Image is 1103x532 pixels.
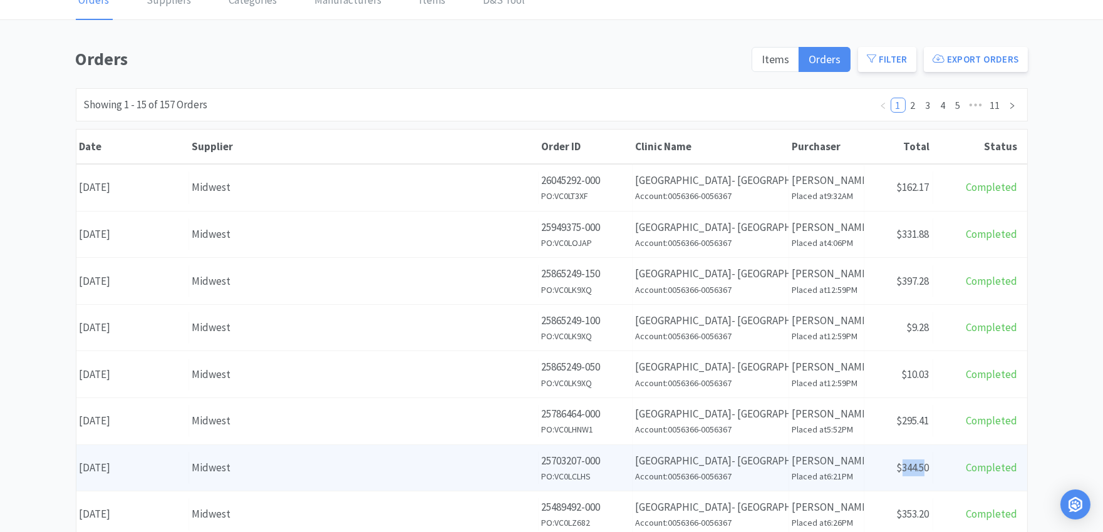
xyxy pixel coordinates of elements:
[951,98,966,113] li: 5
[636,265,785,282] p: [GEOGRAPHIC_DATA]- [GEOGRAPHIC_DATA]
[792,265,861,282] p: [PERSON_NAME]
[966,98,986,113] span: •••
[951,98,965,112] a: 5
[906,98,920,112] a: 2
[936,98,950,112] a: 4
[542,406,629,422] p: 25786464-000
[792,359,861,376] p: [PERSON_NAME]
[636,312,785,329] p: [GEOGRAPHIC_DATA]- [GEOGRAPHIC_DATA]
[76,452,189,484] div: [DATE]
[966,507,1018,521] span: Completed
[792,516,861,529] h6: Placed at 6:26PM
[936,98,951,113] li: 4
[762,52,789,66] span: Items
[542,283,629,297] h6: PO: VC0LK9XQ
[636,219,785,236] p: [GEOGRAPHIC_DATA]- [GEOGRAPHIC_DATA]
[192,140,536,153] div: Supplier
[966,367,1018,381] span: Completed
[76,265,189,297] div: [DATE]
[966,98,986,113] li: Next 5 Pages
[192,366,535,383] div: Midwest
[542,172,629,189] p: 26045292-000
[966,461,1018,474] span: Completed
[636,376,785,390] h6: Account: 0056366-0056367
[542,376,629,390] h6: PO: VC0LK9XQ
[792,140,861,153] div: Purchaser
[192,459,535,476] div: Midwest
[986,98,1004,112] a: 11
[792,172,861,189] p: [PERSON_NAME]
[792,283,861,297] h6: Placed at 12:59PM
[192,412,535,429] div: Midwest
[921,98,936,113] li: 3
[966,414,1018,427] span: Completed
[542,219,629,236] p: 25949375-000
[192,319,535,336] div: Midwest
[907,320,930,334] span: $9.28
[891,98,906,113] li: 1
[542,140,629,153] div: Order ID
[542,453,629,469] p: 25703207-000
[76,498,189,530] div: [DATE]
[76,218,189,250] div: [DATE]
[966,320,1018,334] span: Completed
[1008,102,1016,110] i: icon: right
[876,98,891,113] li: Previous Page
[858,47,916,72] button: Filter
[84,96,208,113] div: Showing 1 - 15 of 157 Orders
[636,283,785,297] h6: Account: 0056366-0056367
[192,179,535,196] div: Midwest
[636,189,785,203] h6: Account: 0056366-0056367
[897,180,930,194] span: $162.17
[792,499,861,516] p: [PERSON_NAME]
[792,406,861,422] p: [PERSON_NAME]
[966,227,1018,241] span: Completed
[76,312,189,344] div: [DATE]
[636,329,785,343] h6: Account: 0056366-0056367
[986,98,1005,113] li: 11
[192,273,535,290] div: Midwest
[76,405,189,437] div: [DATE]
[897,227,930,241] span: $331.88
[636,359,785,376] p: [GEOGRAPHIC_DATA]- [GEOGRAPHIC_DATA]
[809,52,841,66] span: Orders
[924,47,1028,72] button: Export Orders
[192,226,535,243] div: Midwest
[636,453,785,469] p: [GEOGRAPHIC_DATA]- [GEOGRAPHIC_DATA]
[879,102,887,110] i: icon: left
[636,499,785,516] p: [GEOGRAPHIC_DATA]- [GEOGRAPHIC_DATA]
[542,189,629,203] h6: PO: VC0LT3XF
[76,45,744,73] h1: Orders
[792,376,861,390] h6: Placed at 12:59PM
[76,359,189,391] div: [DATE]
[1060,489,1090,519] div: Open Intercom Messenger
[542,236,629,250] h6: PO: VC0LOJAP
[80,140,186,153] div: Date
[636,469,785,483] h6: Account: 0056366-0056367
[192,506,535,523] div: Midwest
[897,274,930,288] span: $397.28
[542,422,629,436] h6: PO: VC0LHNW1
[636,172,785,189] p: [GEOGRAPHIC_DATA]- [GEOGRAPHIC_DATA]
[897,414,930,427] span: $295.41
[792,469,861,483] h6: Placed at 6:21PM
[636,406,785,422] p: [GEOGRAPHIC_DATA]- [GEOGRAPHIC_DATA]
[792,312,861,329] p: [PERSON_NAME]
[792,453,861,469] p: [PERSON_NAME]
[636,236,785,250] h6: Account: 0056366-0056367
[542,312,629,329] p: 25865249-100
[542,329,629,343] h6: PO: VC0LK9XQ
[897,507,930,521] span: $353.20
[542,516,629,529] h6: PO: VC0LZ682
[966,180,1018,194] span: Completed
[792,236,861,250] h6: Placed at 4:06PM
[906,98,921,113] li: 2
[542,469,629,483] h6: PO: VC0LCLHS
[792,219,861,236] p: [PERSON_NAME]
[867,140,930,153] div: Total
[542,359,629,376] p: 25865249-050
[902,367,930,381] span: $10.03
[936,140,1018,153] div: Status
[636,516,785,529] h6: Account: 0056366-0056367
[636,422,785,436] h6: Account: 0056366-0056367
